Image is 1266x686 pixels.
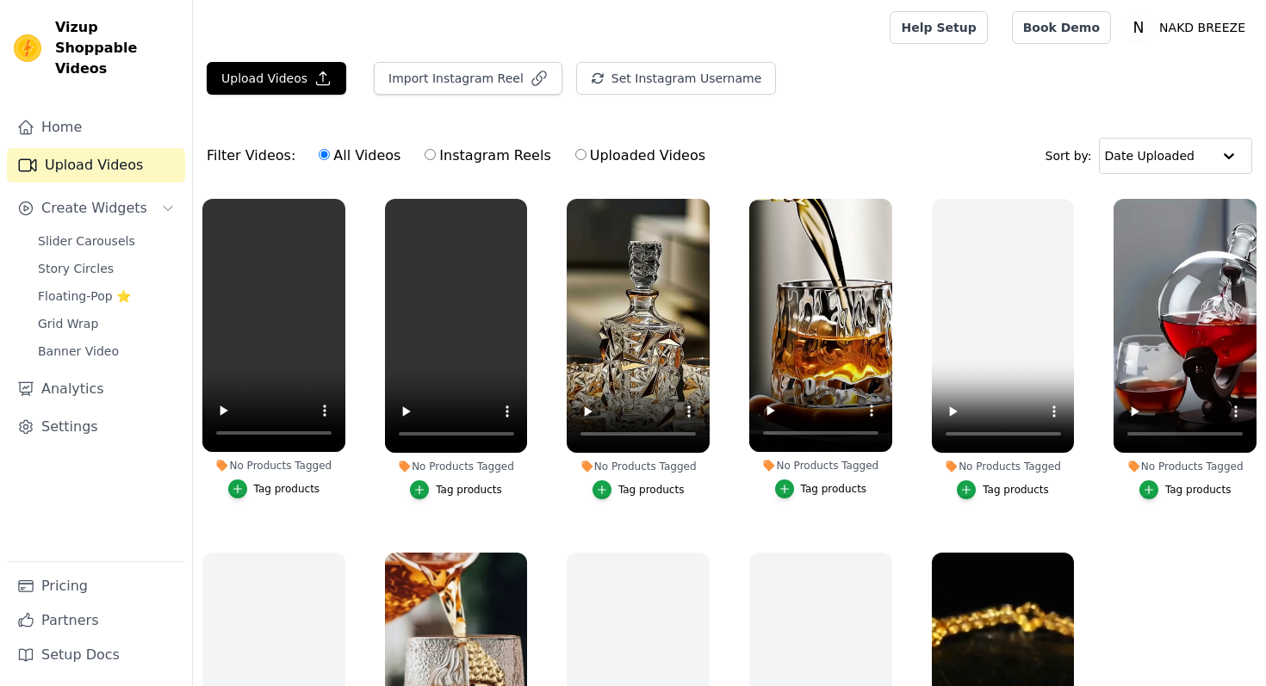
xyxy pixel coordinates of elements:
[28,339,185,363] a: Banner Video
[1139,480,1232,499] button: Tag products
[55,17,178,79] span: Vizup Shoppable Videos
[7,148,185,182] a: Upload Videos
[7,603,185,638] a: Partners
[567,460,710,473] div: No Products Tagged
[254,482,320,496] div: Tag products
[574,145,706,167] label: Uploaded Videos
[593,480,685,499] button: Tag products
[749,459,892,473] div: No Products Tagged
[228,479,320,498] button: Tag products
[7,638,185,672] a: Setup Docs
[38,232,135,250] span: Slider Carousels
[207,62,346,95] button: Upload Videos
[890,11,987,44] a: Help Setup
[202,459,345,473] div: No Products Tagged
[319,149,330,160] input: All Videos
[425,149,436,160] input: Instagram Reels
[38,315,98,332] span: Grid Wrap
[318,145,401,167] label: All Videos
[1012,11,1111,44] a: Book Demo
[7,110,185,145] a: Home
[28,256,185,281] a: Story Circles
[957,480,1049,499] button: Tag products
[28,229,185,253] a: Slider Carousels
[38,287,131,305] span: Floating-Pop ⭐
[424,145,551,167] label: Instagram Reels
[7,569,185,603] a: Pricing
[618,483,685,497] div: Tag products
[1152,12,1252,43] p: NAKD BREEZE
[983,483,1049,497] div: Tag products
[1133,19,1145,36] text: N
[7,191,185,226] button: Create Widgets
[576,62,776,95] button: Set Instagram Username
[932,460,1075,473] div: No Products Tagged
[38,260,114,277] span: Story Circles
[1165,483,1232,497] div: Tag products
[41,198,147,219] span: Create Widgets
[38,343,119,360] span: Banner Video
[207,136,715,176] div: Filter Videos:
[410,480,502,499] button: Tag products
[7,372,185,406] a: Analytics
[28,312,185,336] a: Grid Wrap
[14,34,41,62] img: Vizup
[575,149,586,160] input: Uploaded Videos
[28,284,185,308] a: Floating-Pop ⭐
[385,460,528,473] div: No Products Tagged
[374,62,562,95] button: Import Instagram Reel
[1046,138,1253,174] div: Sort by:
[1125,12,1252,43] button: N NAKD BREEZE
[775,479,867,498] button: Tag products
[7,410,185,444] a: Settings
[1114,460,1257,473] div: No Products Tagged
[801,482,867,496] div: Tag products
[436,483,502,497] div: Tag products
